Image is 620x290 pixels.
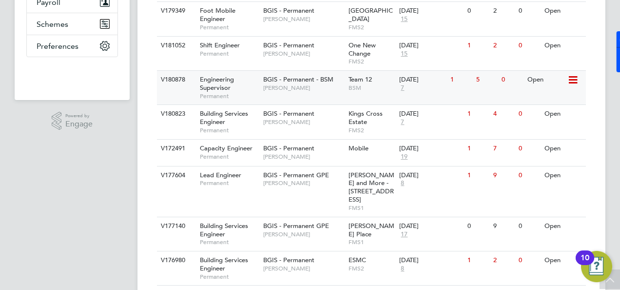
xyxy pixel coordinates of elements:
[542,166,584,185] div: Open
[491,105,516,123] div: 4
[399,76,446,84] div: [DATE]
[448,71,473,89] div: 1
[158,105,193,123] div: V180823
[263,171,329,179] span: BGIS - Permanent GPE
[399,118,406,126] span: 7
[200,41,240,49] span: Shift Engineer
[263,84,344,92] span: [PERSON_NAME]
[399,153,409,161] span: 19
[542,251,584,269] div: Open
[349,84,395,92] span: BSM
[65,120,93,128] span: Engage
[349,6,393,23] span: [GEOGRAPHIC_DATA]
[349,109,383,126] span: Kings Cross Estate
[399,171,463,180] div: [DATE]
[399,265,406,273] span: 8
[200,6,235,23] span: Foot Mobile Engineer
[542,217,584,235] div: Open
[158,140,193,158] div: V172491
[399,256,463,265] div: [DATE]
[399,179,406,187] span: 8
[263,144,314,152] span: BGIS - Permanent
[516,251,542,269] div: 0
[158,166,193,185] div: V177604
[465,251,490,269] div: 1
[516,217,542,235] div: 0
[200,179,258,187] span: Permanent
[263,256,314,264] span: BGIS - Permanent
[542,37,584,55] div: Open
[200,92,258,100] span: Permanent
[465,217,490,235] div: 0
[37,41,78,51] span: Preferences
[491,166,516,185] div: 9
[465,140,490,158] div: 1
[399,7,463,15] div: [DATE]
[65,112,93,120] span: Powered by
[200,75,234,92] span: Engineering Supervisor
[158,37,193,55] div: V181052
[263,153,344,161] span: [PERSON_NAME]
[525,71,567,89] div: Open
[200,144,252,152] span: Capacity Engineer
[491,2,516,20] div: 2
[399,50,409,58] span: 15
[399,110,463,118] div: [DATE]
[200,222,248,238] span: Building Services Engineer
[516,105,542,123] div: 0
[399,145,463,153] div: [DATE]
[491,217,516,235] div: 9
[399,222,463,230] div: [DATE]
[37,20,68,29] span: Schemes
[491,251,516,269] div: 2
[263,265,344,272] span: [PERSON_NAME]
[263,179,344,187] span: [PERSON_NAME]
[542,140,584,158] div: Open
[200,109,248,126] span: Building Services Engineer
[399,41,463,50] div: [DATE]
[263,230,344,238] span: [PERSON_NAME]
[516,166,542,185] div: 0
[349,222,394,238] span: [PERSON_NAME] Place
[263,118,344,126] span: [PERSON_NAME]
[399,230,409,239] span: 17
[52,112,93,130] a: Powered byEngage
[349,171,394,204] span: [PERSON_NAME] and More - [STREET_ADDRESS]
[349,238,395,246] span: FMS1
[542,105,584,123] div: Open
[200,238,258,246] span: Permanent
[263,15,344,23] span: [PERSON_NAME]
[26,67,118,83] a: Go to home page
[491,37,516,55] div: 2
[263,75,333,83] span: BGIS - Permanent - BSM
[349,144,368,152] span: Mobile
[349,41,376,58] span: One New Change
[474,71,499,89] div: 5
[27,67,118,83] img: fastbook-logo-retina.png
[581,258,589,270] div: 10
[349,23,395,31] span: FMS2
[349,204,395,212] span: FMS1
[200,23,258,31] span: Permanent
[499,71,524,89] div: 0
[263,6,314,15] span: BGIS - Permanent
[158,217,193,235] div: V177140
[349,256,366,264] span: ESMC
[516,2,542,20] div: 0
[581,251,612,282] button: Open Resource Center, 10 new notifications
[465,166,490,185] div: 1
[27,35,117,57] button: Preferences
[200,50,258,58] span: Permanent
[158,251,193,269] div: V176980
[200,273,258,281] span: Permanent
[516,140,542,158] div: 0
[263,222,329,230] span: BGIS - Permanent GPE
[399,15,409,23] span: 15
[263,50,344,58] span: [PERSON_NAME]
[349,75,372,83] span: Team 12
[349,58,395,65] span: FMS2
[263,109,314,118] span: BGIS - Permanent
[158,2,193,20] div: V179349
[465,37,490,55] div: 1
[465,2,490,20] div: 0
